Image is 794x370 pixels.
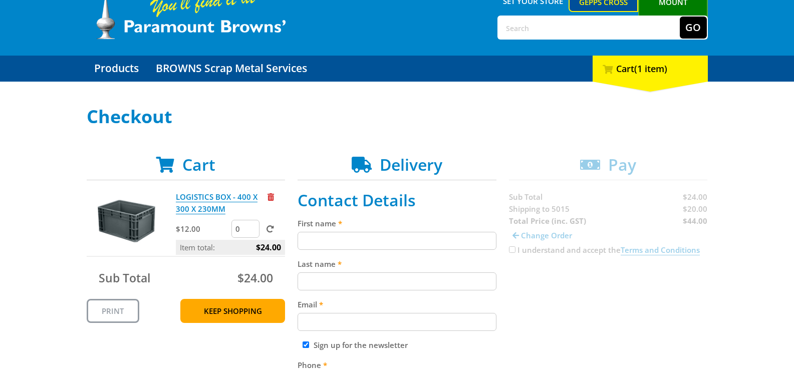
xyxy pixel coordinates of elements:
[148,56,315,82] a: Go to the BROWNS Scrap Metal Services page
[256,240,281,255] span: $24.00
[298,217,496,229] label: First name
[380,154,442,175] span: Delivery
[498,17,680,39] input: Search
[176,223,229,235] p: $12.00
[96,191,156,251] img: LOGISTICS BOX - 400 X 300 X 230MM
[298,191,496,210] h2: Contact Details
[298,232,496,250] input: Please enter your first name.
[268,192,274,202] a: Remove from cart
[593,56,708,82] div: Cart
[298,313,496,331] input: Please enter your email address.
[182,154,215,175] span: Cart
[87,107,708,127] h1: Checkout
[298,298,496,310] label: Email
[180,299,285,323] a: Keep Shopping
[314,340,408,350] label: Sign up for the newsletter
[634,63,667,75] span: (1 item)
[298,258,496,270] label: Last name
[87,299,139,323] a: Print
[176,240,285,255] p: Item total:
[99,270,150,286] span: Sub Total
[176,192,257,214] a: LOGISTICS BOX - 400 X 300 X 230MM
[680,17,707,39] button: Go
[237,270,273,286] span: $24.00
[87,56,146,82] a: Go to the Products page
[298,272,496,290] input: Please enter your last name.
